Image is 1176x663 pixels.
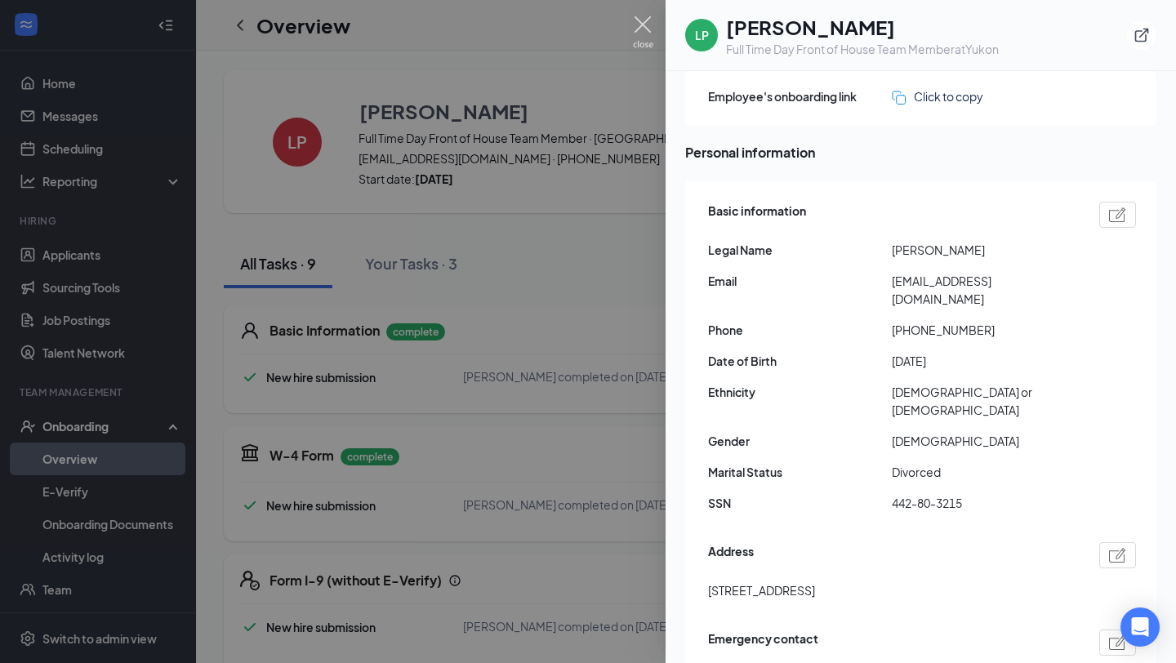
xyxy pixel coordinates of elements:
[708,581,815,599] span: [STREET_ADDRESS]
[708,542,754,568] span: Address
[892,241,1076,259] span: [PERSON_NAME]
[1120,607,1160,647] div: Open Intercom Messenger
[708,321,892,339] span: Phone
[708,352,892,370] span: Date of Birth
[708,383,892,401] span: Ethnicity
[708,202,806,228] span: Basic information
[708,87,892,105] span: Employee's onboarding link
[892,463,1076,481] span: Divorced
[1134,27,1150,43] svg: ExternalLink
[726,41,999,57] div: Full Time Day Front of House Team Member at Yukon
[708,494,892,512] span: SSN
[892,352,1076,370] span: [DATE]
[892,272,1076,308] span: [EMAIL_ADDRESS][DOMAIN_NAME]
[892,494,1076,512] span: 442-80-3215
[892,432,1076,450] span: [DEMOGRAPHIC_DATA]
[892,87,983,105] button: Click to copy
[892,383,1076,419] span: [DEMOGRAPHIC_DATA] or [DEMOGRAPHIC_DATA]
[708,432,892,450] span: Gender
[892,321,1076,339] span: [PHONE_NUMBER]
[708,241,892,259] span: Legal Name
[695,27,709,43] div: LP
[1127,20,1156,50] button: ExternalLink
[892,91,906,105] img: click-to-copy.71757273a98fde459dfc.svg
[708,463,892,481] span: Marital Status
[708,630,818,656] span: Emergency contact
[726,13,999,41] h1: [PERSON_NAME]
[708,272,892,290] span: Email
[685,142,1156,162] span: Personal information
